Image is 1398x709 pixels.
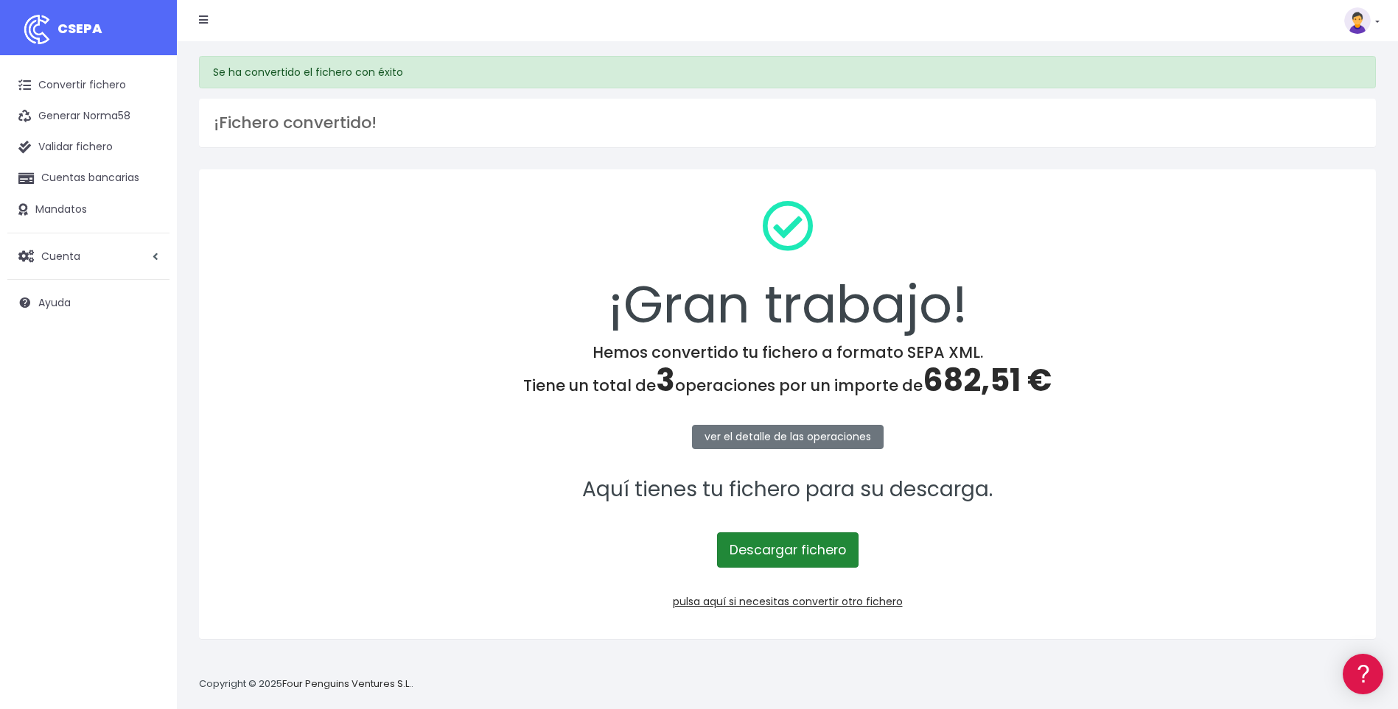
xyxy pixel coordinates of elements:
[656,359,675,402] span: 3
[41,248,80,263] span: Cuenta
[673,594,903,609] a: pulsa aquí si necesitas convertir otro fichero
[15,232,280,255] a: Videotutoriales
[15,353,280,367] div: Programadores
[218,473,1357,507] p: Aquí tienes tu fichero para su descarga.
[717,532,859,568] a: Descargar fichero
[7,163,169,194] a: Cuentas bancarias
[218,343,1357,399] h4: Hemos convertido tu fichero a formato SEPA XML. Tiene un total de operaciones por un importe de
[15,255,280,278] a: Perfiles de empresas
[15,292,280,306] div: Facturación
[203,424,284,438] a: POWERED BY ENCHANT
[7,241,169,272] a: Cuenta
[15,125,280,148] a: Información general
[15,102,280,116] div: Información general
[7,101,169,132] a: Generar Norma58
[7,287,169,318] a: Ayuda
[57,19,102,38] span: CSEPA
[15,209,280,232] a: Problemas habituales
[15,394,280,420] button: Contáctanos
[7,70,169,101] a: Convertir fichero
[15,163,280,177] div: Convertir ficheros
[282,677,411,691] a: Four Penguins Ventures S.L.
[199,56,1376,88] div: Se ha convertido el fichero con éxito
[7,132,169,163] a: Validar fichero
[214,113,1361,133] h3: ¡Fichero convertido!
[199,677,413,692] p: Copyright © 2025 .
[15,376,280,399] a: API
[7,194,169,225] a: Mandatos
[218,188,1357,343] div: ¡Gran trabajo!
[923,359,1052,402] span: 682,51 €
[692,425,884,449] a: ver el detalle de las operaciones
[15,186,280,209] a: Formatos
[15,316,280,339] a: General
[38,295,71,310] span: Ayuda
[18,11,55,48] img: logo
[1344,7,1371,34] img: profile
